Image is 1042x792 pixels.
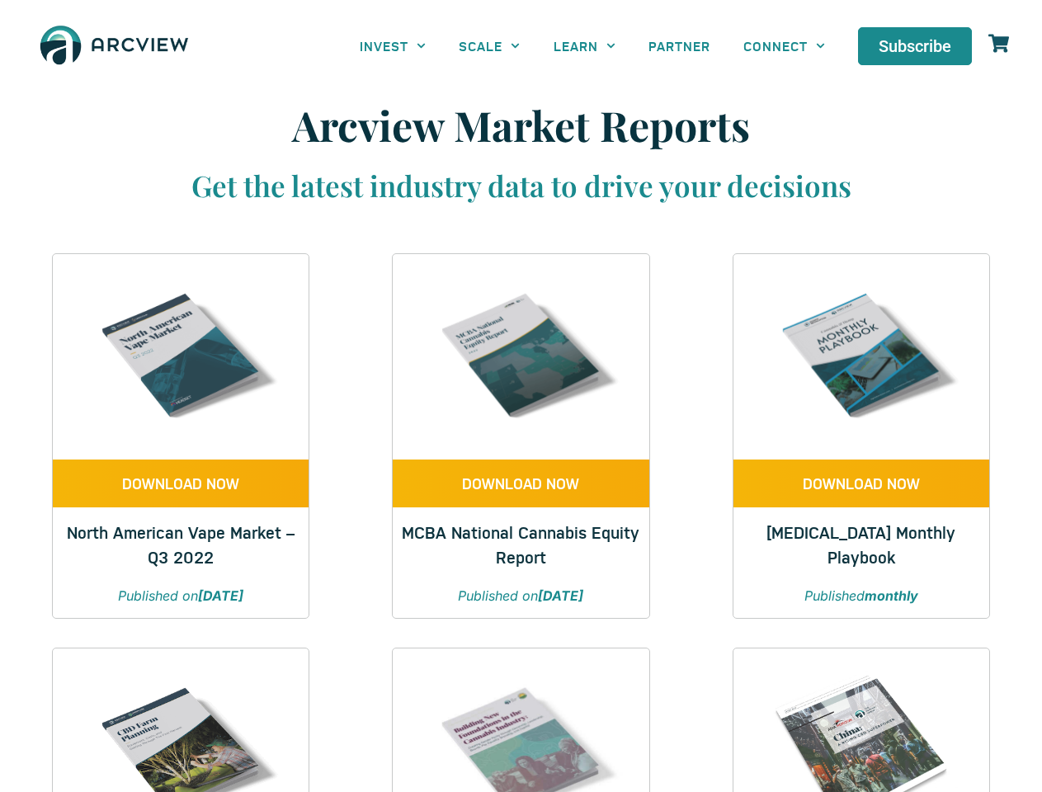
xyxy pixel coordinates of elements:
a: [MEDICAL_DATA] Monthly Playbook [766,521,955,568]
strong: [DATE] [538,587,583,604]
strong: monthly [865,587,918,604]
span: Subscribe [879,38,951,54]
nav: Menu [343,27,842,64]
a: DOWNLOAD NOW [733,460,989,507]
strong: [DATE] [198,587,243,604]
img: Q3 2022 VAPE REPORT [78,254,283,459]
a: North American Vape Market – Q3 2022 [67,521,295,568]
p: Published [750,586,973,606]
a: PARTNER [632,27,727,64]
a: INVEST [343,27,442,64]
span: DOWNLOAD NOW [803,476,920,491]
h3: Get the latest industry data to drive your decisions [76,167,967,205]
a: Subscribe [858,27,972,65]
span: DOWNLOAD NOW [122,476,239,491]
a: MCBA National Cannabis Equity Report [402,521,639,568]
img: Cannabis & Hemp Monthly Playbook [759,254,964,459]
a: DOWNLOAD NOW [53,460,309,507]
p: Published on [69,586,292,606]
p: Published on [409,586,632,606]
span: DOWNLOAD NOW [462,476,579,491]
a: LEARN [537,27,632,64]
a: CONNECT [727,27,842,64]
h1: Arcview Market Reports [76,101,967,150]
a: DOWNLOAD NOW [393,460,648,507]
img: The Arcview Group [33,16,196,76]
a: SCALE [442,27,536,64]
